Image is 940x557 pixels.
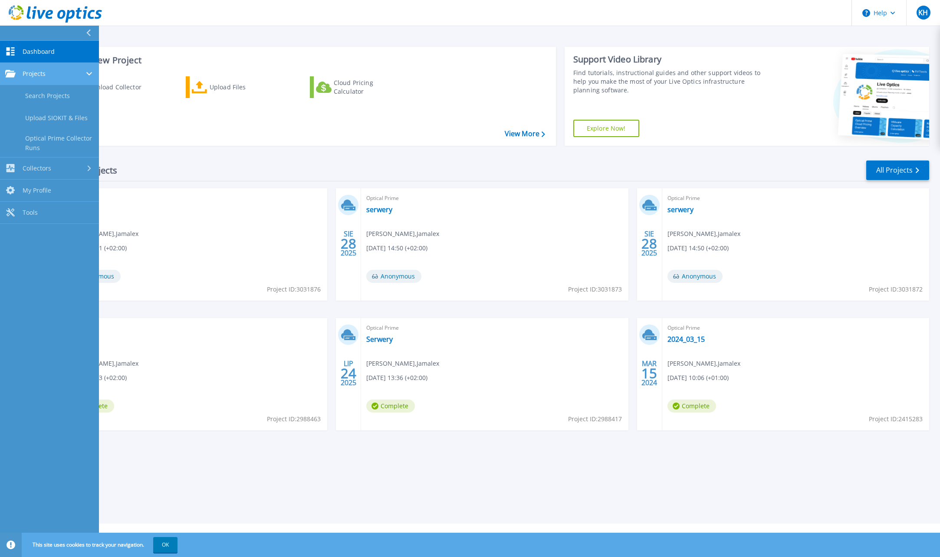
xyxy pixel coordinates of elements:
[310,76,407,98] a: Cloud Pricing Calculator
[62,56,545,65] h3: Start a New Project
[641,240,657,247] span: 28
[340,357,357,389] div: LIP 2025
[573,54,760,65] div: Support Video Library
[366,193,623,203] span: Optical Prime
[667,335,705,344] a: 2024_03_15
[153,537,177,553] button: OK
[667,205,693,214] a: serwery
[210,79,279,96] div: Upload Files
[667,243,729,253] span: [DATE] 14:50 (+02:00)
[23,187,51,194] span: My Profile
[366,229,439,239] span: [PERSON_NAME] , Jamalex
[267,414,321,424] span: Project ID: 2988463
[23,70,46,78] span: Projects
[568,414,622,424] span: Project ID: 2988417
[267,285,321,294] span: Project ID: 3031876
[23,164,51,172] span: Collectors
[66,193,322,203] span: Optical Prime
[866,161,929,180] a: All Projects
[366,205,392,214] a: serwery
[340,228,357,259] div: SIE 2025
[641,357,657,389] div: MAR 2024
[366,270,421,283] span: Anonymous
[573,120,639,137] a: Explore Now!
[341,370,356,377] span: 24
[573,69,760,95] div: Find tutorials, instructional guides and other support videos to help you make the most of your L...
[366,335,393,344] a: Serwery
[366,400,415,413] span: Complete
[23,48,55,56] span: Dashboard
[24,537,177,553] span: This site uses cookies to track your navigation.
[66,323,322,333] span: Optical Prime
[66,359,138,368] span: [PERSON_NAME] , Jamalex
[366,243,427,253] span: [DATE] 14:50 (+02:00)
[62,76,158,98] a: Download Collector
[366,323,623,333] span: Optical Prime
[341,240,356,247] span: 28
[505,130,545,138] a: View More
[667,270,723,283] span: Anonymous
[641,370,657,377] span: 15
[334,79,403,96] div: Cloud Pricing Calculator
[66,229,138,239] span: [PERSON_NAME] , Jamalex
[23,209,38,216] span: Tools
[366,359,439,368] span: [PERSON_NAME] , Jamalex
[667,229,740,239] span: [PERSON_NAME] , Jamalex
[667,193,924,203] span: Optical Prime
[869,414,923,424] span: Project ID: 2415283
[568,285,622,294] span: Project ID: 3031873
[667,373,729,383] span: [DATE] 10:06 (+01:00)
[869,285,923,294] span: Project ID: 3031872
[366,373,427,383] span: [DATE] 13:36 (+02:00)
[667,400,716,413] span: Complete
[667,359,740,368] span: [PERSON_NAME] , Jamalex
[186,76,283,98] a: Upload Files
[84,79,153,96] div: Download Collector
[918,9,928,16] span: KH
[667,323,924,333] span: Optical Prime
[641,228,657,259] div: SIE 2025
